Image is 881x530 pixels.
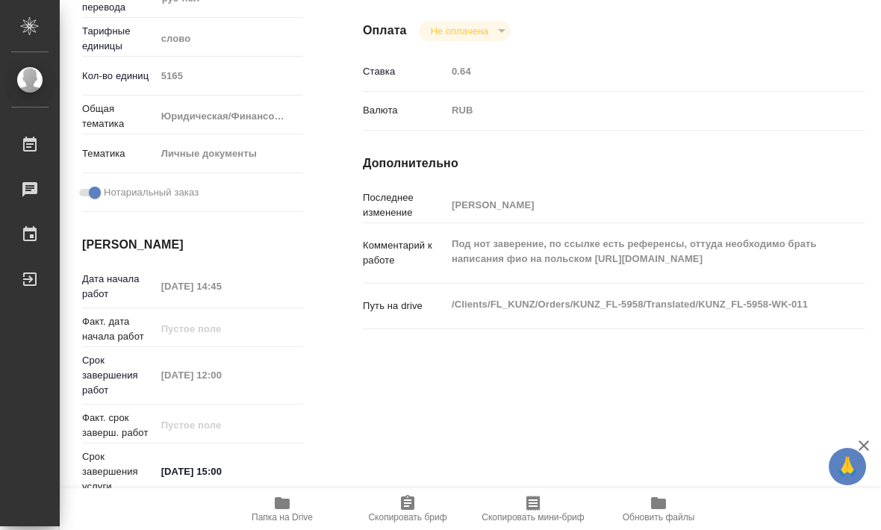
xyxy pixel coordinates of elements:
input: Пустое поле [156,275,287,297]
p: Срок завершения работ [82,353,156,398]
p: Дата начала работ [82,272,156,302]
p: Валюта [363,103,446,118]
p: Факт. дата начала работ [82,314,156,344]
p: Общая тематика [82,102,156,131]
span: Обновить файлы [623,512,695,523]
button: Обновить файлы [596,488,721,530]
p: Ставка [363,64,446,79]
div: Юридическая/Финансовая [156,104,303,129]
h4: [PERSON_NAME] [82,236,303,254]
p: Тематика [82,146,156,161]
button: Скопировать бриф [345,488,470,530]
span: Нотариальный заказ [104,185,199,200]
div: RUB [446,98,823,123]
p: Путь на drive [363,299,446,314]
p: Факт. срок заверш. работ [82,411,156,440]
span: Скопировать бриф [368,512,446,523]
input: Пустое поле [446,60,823,82]
textarea: Под нот заверение, по ссылке есть референсы, оттуда необходимо брать написания фио на польском [U... [446,231,823,272]
h4: Оплата [363,22,407,40]
input: ✎ Введи что-нибудь [156,461,287,482]
button: 🙏 [829,448,866,485]
button: Папка на Drive [220,488,345,530]
p: Последнее изменение [363,190,446,220]
input: Пустое поле [156,414,287,436]
span: 🙏 [835,451,860,482]
input: Пустое поле [156,65,303,87]
input: Пустое поле [446,194,823,216]
p: Кол-во единиц [82,69,156,84]
button: Скопировать мини-бриф [470,488,596,530]
div: слово [156,26,303,52]
p: Комментарий к работе [363,238,446,268]
textarea: /Clients/FL_KUNZ/Orders/KUNZ_FL-5958/Translated/KUNZ_FL-5958-WK-011 [446,292,823,317]
input: Пустое поле [156,318,287,340]
div: Не оплачена [419,21,511,41]
button: Не оплачена [426,25,493,37]
p: Срок завершения услуги [82,449,156,494]
h4: Дополнительно [363,155,865,172]
span: Папка на Drive [252,512,313,523]
input: Пустое поле [156,364,287,386]
p: Тарифные единицы [82,24,156,54]
span: Скопировать мини-бриф [482,512,584,523]
div: Личные документы [156,141,303,166]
